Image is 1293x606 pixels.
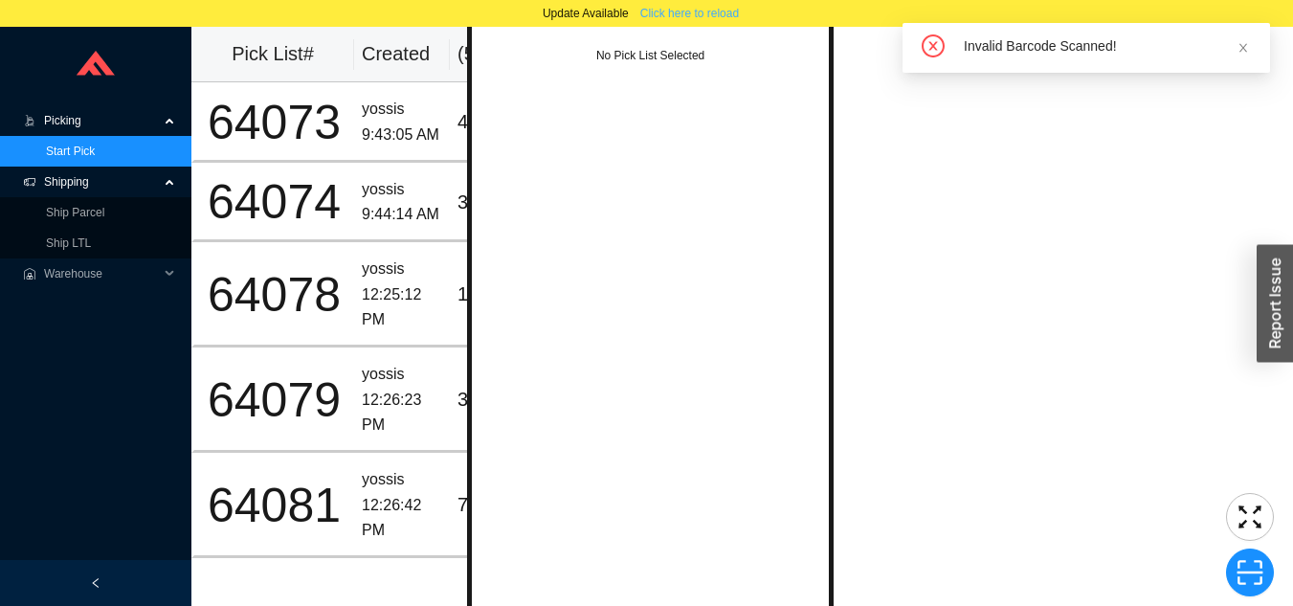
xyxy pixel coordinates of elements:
[362,177,442,203] div: yossis
[964,34,1255,57] div: Invalid Barcode Scanned!
[46,206,104,219] a: Ship Parcel
[46,236,91,250] a: Ship LTL
[362,202,442,228] div: 9:44:14 AM
[1226,493,1274,541] button: fullscreen
[1227,503,1273,531] span: fullscreen
[354,27,450,82] th: Created
[362,282,442,333] div: 12:25:12 PM
[457,38,519,70] div: ( 5 )
[202,178,346,226] div: 64074
[834,46,1293,65] div: No Ship Key Selected
[1226,549,1274,596] button: scan
[202,99,346,146] div: 64073
[1227,558,1273,587] span: scan
[457,384,516,415] div: 34 / 34
[362,467,442,493] div: yossis
[202,271,346,319] div: 64078
[472,46,830,65] div: No Pick List Selected
[362,257,442,282] div: yossis
[457,106,516,138] div: 4 / 48
[44,258,159,289] span: Warehouse
[457,279,516,310] div: 1 / 1
[922,34,945,61] span: close-circle
[362,493,442,544] div: 12:26:42 PM
[44,167,159,197] span: Shipping
[362,388,442,438] div: 12:26:23 PM
[362,362,442,388] div: yossis
[202,376,346,424] div: 64079
[191,27,354,82] th: Pick List#
[44,105,159,136] span: Picking
[362,97,442,123] div: yossis
[362,123,442,148] div: 9:43:05 AM
[457,489,516,521] div: 7 / 7
[46,145,95,158] a: Start Pick
[1237,42,1249,54] span: close
[640,4,739,23] span: Click here to reload
[90,577,101,589] span: left
[202,482,346,529] div: 64081
[457,187,516,218] div: 3 / 15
